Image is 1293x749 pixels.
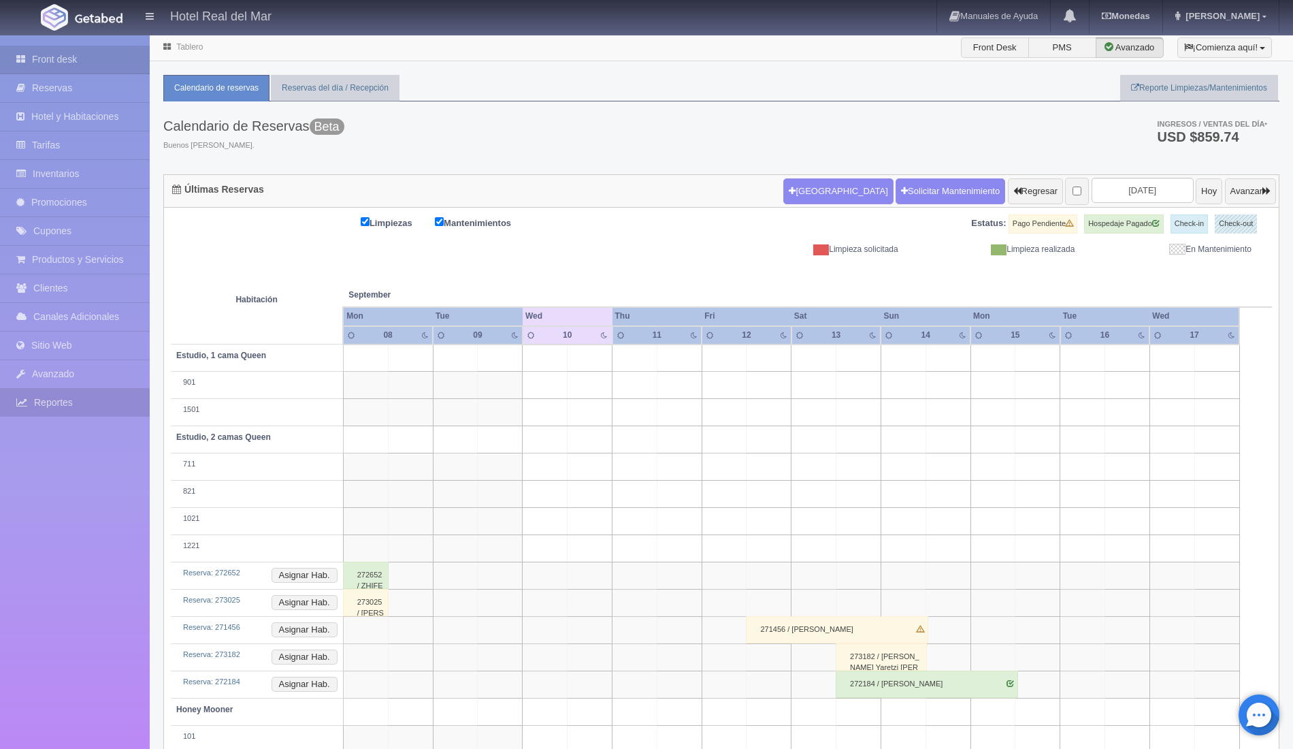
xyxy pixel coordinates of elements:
h4: Hotel Real del Mar [170,7,272,24]
a: Solicitar Mantenimiento [896,178,1005,204]
label: Front Desk [961,37,1029,58]
div: En Mantenimiento [1085,244,1262,255]
button: Asignar Hab. [272,650,338,665]
th: Sat [791,307,881,325]
a: Reserva: 271456 [183,623,240,631]
label: Mantenimientos [435,214,531,230]
div: 272184 / [PERSON_NAME] [836,671,1018,698]
div: 13 [822,330,850,341]
label: PMS [1028,37,1096,58]
div: 10 [553,330,581,341]
th: Sun [881,307,970,325]
div: 09 [464,330,492,341]
div: 16 [1091,330,1119,341]
a: Reserva: 272184 [183,678,240,686]
div: 271456 / [PERSON_NAME] [746,616,928,643]
b: Estudio, 1 cama Queen [176,351,266,360]
input: Mantenimientos [435,217,444,226]
div: 272652 / ZHIFENG HU [343,562,389,589]
img: Getabed [75,13,122,23]
div: 901 [176,377,338,388]
button: Asignar Hab. [272,677,338,692]
div: Limpieza solicitada [732,244,909,255]
button: ¡Comienza aquí! [1177,37,1272,58]
div: 11 [643,330,671,341]
button: Regresar [1008,178,1063,204]
div: 08 [374,330,402,341]
div: 273182 / [PERSON_NAME] Yaretzi [PERSON_NAME] [836,643,927,671]
h3: Calendario de Reservas [163,118,344,133]
button: Hoy [1196,178,1222,204]
label: Limpiezas [361,214,433,230]
label: Check-in [1171,214,1208,234]
div: 1021 [176,513,338,524]
b: Monedas [1102,11,1149,21]
b: Estudio, 2 camas Queen [176,432,271,442]
th: Wed [1149,307,1239,325]
div: 711 [176,459,338,470]
div: 14 [912,330,940,341]
button: Asignar Hab. [272,595,338,610]
div: 821 [176,486,338,497]
th: Wed [523,307,612,325]
th: Fri [702,307,791,325]
span: September [348,289,517,301]
span: [PERSON_NAME] [1182,11,1260,21]
a: Reservas del día / Recepción [271,75,399,101]
a: Reporte Limpiezas/Mantenimientos [1120,75,1278,101]
a: Reserva: 273182 [183,650,240,658]
div: 1221 [176,541,338,552]
label: Pago Pendiente [1009,214,1077,234]
button: Asignar Hab. [272,568,338,583]
label: Avanzado [1096,37,1164,58]
img: Getabed [41,4,68,31]
div: Limpieza realizada [909,244,1085,255]
a: Tablero [176,42,203,52]
th: Mon [970,307,1060,325]
span: Beta [310,118,344,135]
th: Tue [1060,307,1150,325]
button: [GEOGRAPHIC_DATA] [783,178,893,204]
div: 101 [176,731,338,742]
a: Reserva: 273025 [183,596,240,604]
label: Hospedaje Pagado [1084,214,1164,234]
th: Mon [343,307,433,325]
div: 15 [1002,330,1030,341]
a: Reserva: 272652 [183,569,240,577]
span: Ingresos / Ventas del día [1157,120,1267,128]
div: 1501 [176,404,338,415]
div: 273025 / [PERSON_NAME] [343,589,389,616]
h4: Últimas Reservas [172,185,264,195]
button: Asignar Hab. [272,622,338,637]
input: Limpiezas [361,217,370,226]
button: Avanzar [1225,178,1276,204]
h3: USD $859.74 [1157,130,1267,144]
th: Thu [612,307,702,325]
div: 17 [1181,330,1209,341]
div: 12 [733,330,761,341]
b: Honey Mooner [176,705,233,714]
label: Estatus: [971,217,1006,230]
strong: Habitación [235,295,277,304]
span: Buenos [PERSON_NAME]. [163,140,344,151]
label: Check-out [1215,214,1257,234]
a: Calendario de reservas [163,75,269,101]
th: Tue [433,307,523,325]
